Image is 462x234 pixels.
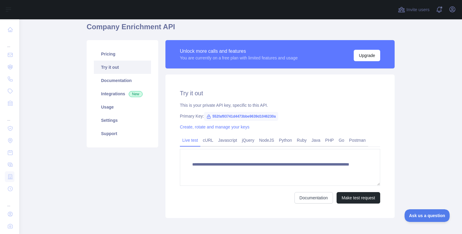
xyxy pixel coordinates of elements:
button: Invite users [397,5,431,14]
a: Create, rotate and manage your keys [180,125,249,129]
a: Go [336,135,347,145]
a: Postman [347,135,368,145]
a: Usage [94,100,151,114]
a: PHP [323,135,336,145]
a: Settings [94,114,151,127]
a: Live test [180,135,200,145]
a: Python [276,135,294,145]
div: ... [5,195,14,207]
div: This is your private API key, specific to this API. [180,102,380,108]
h1: Company Enrichment API [87,22,395,36]
a: cURL [200,135,216,145]
a: Documentation [94,74,151,87]
span: 552faf93741d4473bbe9639d1046230a [204,112,278,121]
div: ... [5,36,14,48]
button: Make test request [337,192,380,204]
a: Support [94,127,151,140]
div: ... [5,110,14,122]
div: You are currently on a free plan with limited features and usage [180,55,298,61]
h2: Try it out [180,89,380,97]
a: Try it out [94,61,151,74]
button: Upgrade [354,50,380,61]
iframe: Toggle Customer Support [405,209,450,222]
span: New [129,91,143,97]
a: Integrations New [94,87,151,100]
a: Javascript [216,135,239,145]
a: jQuery [239,135,257,145]
a: Java [309,135,323,145]
a: NodeJS [257,135,276,145]
a: Documentation [294,192,333,204]
div: Unlock more calls and features [180,48,298,55]
div: Primary Key: [180,113,380,119]
a: Ruby [294,135,309,145]
span: Invite users [406,6,430,13]
a: Pricing [94,47,151,61]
